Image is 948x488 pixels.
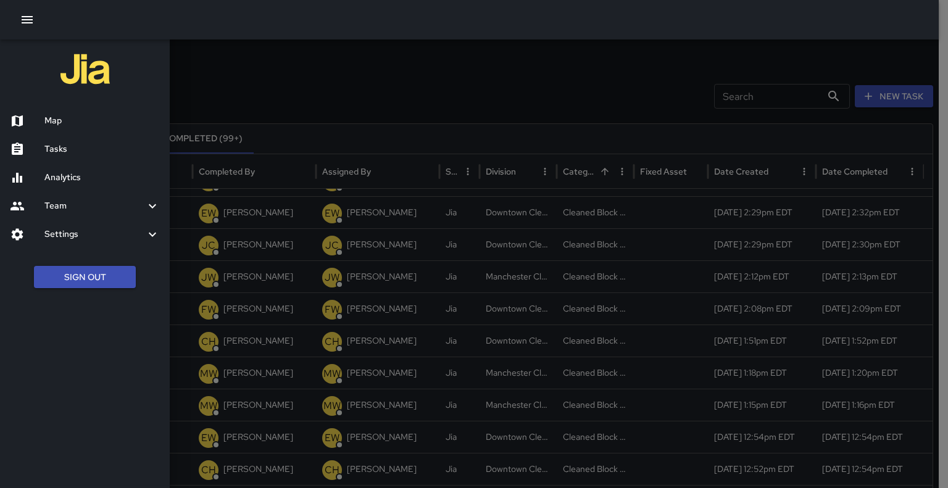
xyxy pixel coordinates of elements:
h6: Team [44,199,145,213]
img: jia-logo [60,44,110,94]
h6: Settings [44,228,145,241]
h6: Analytics [44,171,160,184]
h6: Map [44,114,160,128]
h6: Tasks [44,143,160,156]
button: Sign Out [34,266,136,289]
